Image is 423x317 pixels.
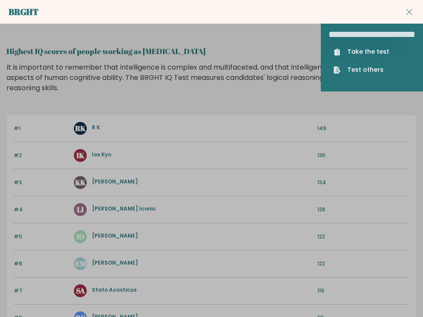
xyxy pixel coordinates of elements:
a: Stato Acosticus [92,286,137,293]
p: 122 [317,233,409,241]
a: [PERSON_NAME] [92,259,138,266]
h2: Highest IQ scores of people working as [MEDICAL_DATA] [6,46,417,57]
p: 149 [317,125,409,132]
text: KK [75,177,86,187]
div: It is important to remember that intelligence is complex and multifaceted, and that intelligence ... [6,62,417,106]
p: #1 [14,125,69,132]
text: RK [75,123,86,133]
a: Ios Kyo [92,151,111,158]
text: IO [76,232,85,241]
p: #5 [14,233,69,241]
p: #2 [14,152,69,159]
a: [PERSON_NAME] Iconic [92,205,156,212]
a: Test others [334,65,410,74]
text: IK [76,150,85,160]
text: EM [75,259,86,268]
a: [PERSON_NAME] [92,178,138,185]
p: 128 [317,206,409,213]
p: #3 [14,179,69,186]
a: R K [92,124,100,131]
text: SA [76,286,85,296]
text: LI [77,204,84,214]
a: Take the test [334,47,410,56]
p: 119 [317,287,409,295]
a: Brght [9,6,39,18]
p: 122 [317,260,409,268]
a: [PERSON_NAME] [92,232,138,239]
p: 135 [317,152,409,159]
button: Toggle navigation [404,7,414,17]
p: #6 [14,260,69,268]
p: 134 [317,179,409,186]
p: #7 [14,287,69,295]
p: #4 [14,206,69,213]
